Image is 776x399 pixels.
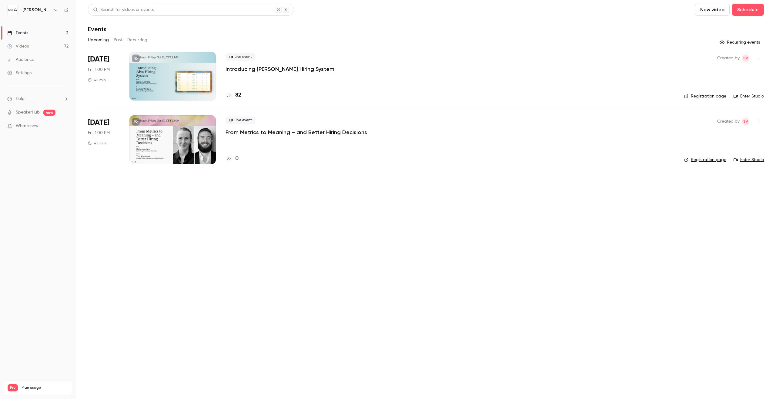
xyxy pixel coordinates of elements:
button: Recurring [127,35,148,45]
button: New video [695,4,730,16]
span: SV [743,118,748,125]
div: Search for videos or events [93,7,154,13]
div: Oct 17 Fri, 1:00 PM (Europe/Stockholm) [88,115,120,164]
a: Enter Studio [734,157,764,163]
button: Schedule [732,4,764,16]
a: Enter Studio [734,93,764,99]
h4: 82 [235,91,241,99]
div: Events [7,30,28,36]
a: Registration page [684,157,726,163]
a: SpeakerHub [16,109,40,116]
div: Videos [7,43,29,49]
iframe: Noticeable Trigger [61,124,69,129]
button: Upcoming [88,35,109,45]
span: Created by [717,118,740,125]
span: new [43,110,55,116]
span: Created by [717,54,740,62]
span: Help [16,96,25,102]
div: 45 min [88,77,106,82]
span: Pro [8,384,18,391]
a: Registration page [684,93,726,99]
span: Sara Vinell [742,118,749,125]
span: Live event [226,117,256,124]
a: 0 [226,155,239,163]
img: Alva Labs [8,5,17,15]
li: help-dropdown-opener [7,96,69,102]
div: Settings [7,70,32,76]
span: [DATE] [88,54,109,64]
span: Plan usage [22,385,68,390]
button: Past [114,35,122,45]
div: Audience [7,57,34,63]
a: Introducing [PERSON_NAME] Hiring System [226,65,334,73]
span: Sara Vinell [742,54,749,62]
span: SV [743,54,748,62]
button: Recurring events [717,38,764,47]
div: 45 min [88,141,106,146]
h4: 0 [235,155,239,163]
div: Oct 10 Fri, 1:00 PM (Europe/Stockholm) [88,52,120,101]
span: What's new [16,123,38,129]
span: Fri, 1:00 PM [88,67,110,73]
h6: [PERSON_NAME] Labs [22,7,51,13]
a: 82 [226,91,241,99]
span: Live event [226,53,256,61]
span: [DATE] [88,118,109,127]
a: From Metrics to Meaning – and Better Hiring Decisions [226,129,367,136]
span: Fri, 1:00 PM [88,130,110,136]
h1: Events [88,25,106,33]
